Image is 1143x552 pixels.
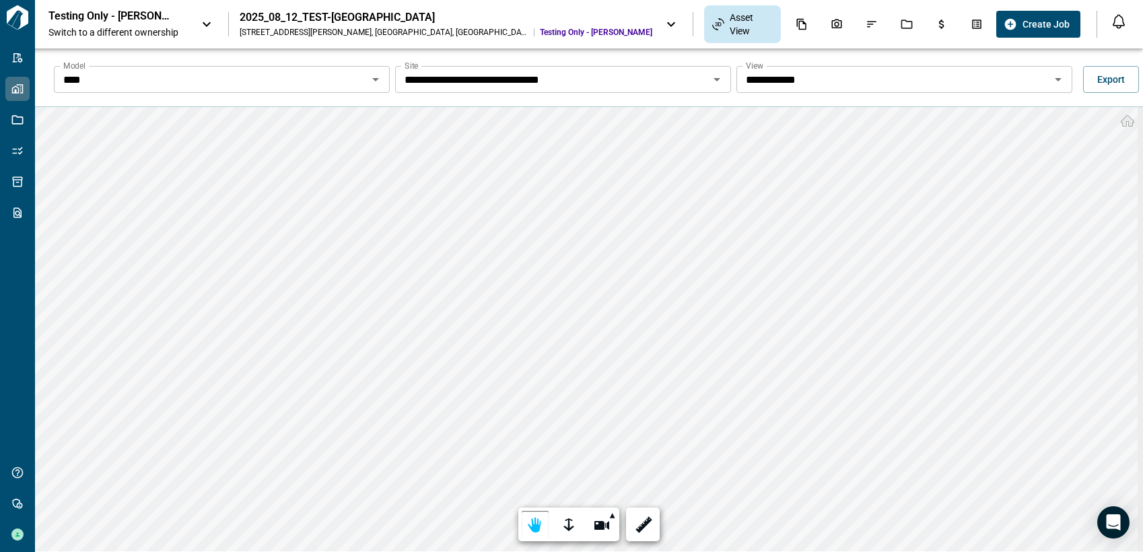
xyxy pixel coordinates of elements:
button: Open [366,70,385,89]
label: Model [63,60,85,71]
div: Takeoff Center [963,13,991,36]
div: [STREET_ADDRESS][PERSON_NAME] , [GEOGRAPHIC_DATA] , [GEOGRAPHIC_DATA] [240,27,528,38]
span: Testing Only - [PERSON_NAME] [540,27,652,38]
span: Asset View [730,11,772,38]
span: Export [1097,73,1125,86]
label: Site [405,60,418,71]
div: Open Intercom Messenger [1097,506,1130,539]
div: Documents [788,13,816,36]
p: Testing Only - [PERSON_NAME] [48,9,170,23]
div: 2025_08_12_TEST-[GEOGRAPHIC_DATA] [240,11,652,24]
button: Export [1083,66,1139,93]
span: Create Job [1023,18,1070,31]
button: Open notification feed [1108,11,1130,32]
button: Open [1049,70,1068,89]
span: Switch to a different ownership [48,26,188,39]
div: Jobs [893,13,921,36]
div: Issues & Info [858,13,886,36]
button: Open [707,70,726,89]
div: Photos [823,13,851,36]
label: View [746,60,763,71]
div: Asset View [704,5,780,43]
div: Budgets [928,13,956,36]
button: Create Job [996,11,1080,38]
